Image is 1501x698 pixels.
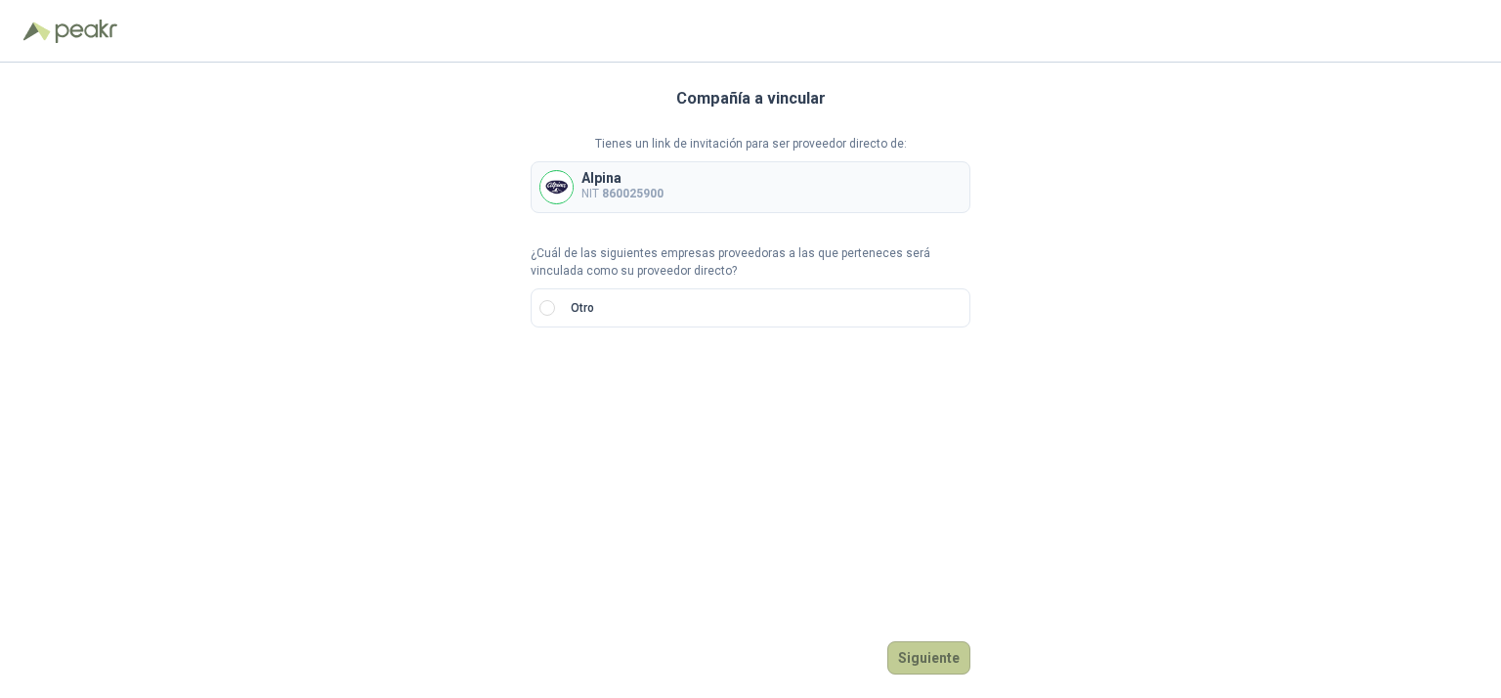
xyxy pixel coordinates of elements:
[540,171,573,203] img: Company Logo
[531,244,970,282] p: ¿Cuál de las siguientes empresas proveedoras a las que perteneces será vinculada como su proveedo...
[676,86,826,111] h3: Compañía a vincular
[531,135,970,153] p: Tienes un link de invitación para ser proveedor directo de:
[581,185,664,203] p: NIT
[23,22,51,41] img: Logo
[602,187,664,200] b: 860025900
[887,641,970,675] button: Siguiente
[581,171,664,185] p: Alpina
[55,20,117,43] img: Peakr
[571,299,594,318] p: Otro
